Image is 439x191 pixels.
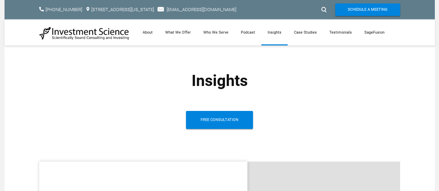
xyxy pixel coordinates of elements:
a: Insights [261,19,288,45]
a: [STREET_ADDRESS][US_STATE]​ [91,7,154,12]
a: Case Studies [288,19,323,45]
a: Podcast [235,19,261,45]
a: About [136,19,159,45]
a: Testimonials [323,19,358,45]
span: Schedule A Meeting [348,3,388,16]
a: What We Offer [159,19,197,45]
a: SageFusion [358,19,391,45]
a: Free Consultation [186,111,253,129]
a: [EMAIL_ADDRESS][DOMAIN_NAME] [167,7,236,12]
a: Schedule A Meeting [335,3,400,16]
center: Insights [109,71,331,90]
img: Investment Science | NYC Consulting Services [39,26,129,40]
span: Free Consultation [201,111,238,129]
a: [PHONE_NUMBER] [45,7,82,12]
a: Who We Serve [197,19,235,45]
